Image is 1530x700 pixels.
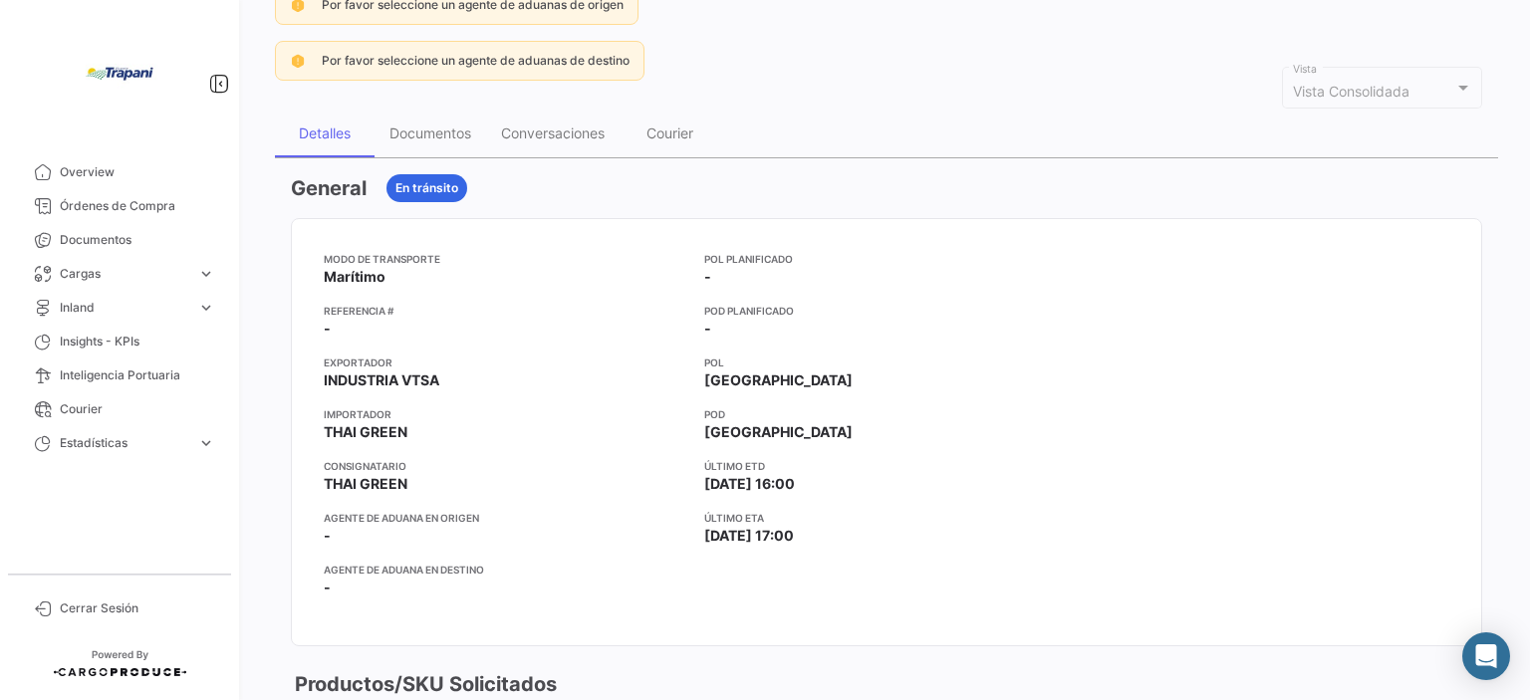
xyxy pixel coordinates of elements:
[322,53,630,68] span: Por favor seleccione un agente de aduanas de destino
[324,406,688,422] app-card-info-title: Importador
[16,223,223,257] a: Documentos
[704,406,1069,422] app-card-info-title: POD
[16,155,223,189] a: Overview
[704,458,1069,474] app-card-info-title: Último ETD
[704,251,1069,267] app-card-info-title: POL Planificado
[324,458,688,474] app-card-info-title: Consignatario
[324,370,439,390] span: INDUSTRIA VTSA
[16,358,223,392] a: Inteligencia Portuaria
[1462,632,1510,680] div: Abrir Intercom Messenger
[60,163,215,181] span: Overview
[291,174,367,202] h3: General
[60,366,215,384] span: Inteligencia Portuaria
[704,267,711,287] span: -
[324,526,331,546] span: -
[324,474,407,494] span: THAI GREEN
[324,422,407,442] span: THAI GREEN
[60,197,215,215] span: Órdenes de Compra
[16,392,223,426] a: Courier
[324,267,385,287] span: Marítimo
[324,354,688,370] app-card-info-title: Exportador
[60,434,189,452] span: Estadísticas
[704,422,853,442] span: [GEOGRAPHIC_DATA]
[704,303,1069,319] app-card-info-title: POD Planificado
[395,179,458,197] span: En tránsito
[324,303,688,319] app-card-info-title: Referencia #
[704,526,794,546] span: [DATE] 17:00
[324,319,331,339] span: -
[60,599,215,617] span: Cerrar Sesión
[197,299,215,317] span: expand_more
[324,562,688,578] app-card-info-title: Agente de Aduana en Destino
[389,124,471,141] div: Documentos
[60,299,189,317] span: Inland
[324,510,688,526] app-card-info-title: Agente de Aduana en Origen
[60,231,215,249] span: Documentos
[197,265,215,283] span: expand_more
[324,578,331,597] span: -
[1293,83,1409,100] mat-select-trigger: Vista Consolidada
[501,124,605,141] div: Conversaciones
[704,319,711,339] span: -
[291,670,557,698] h3: Productos/SKU Solicitados
[60,333,215,350] span: Insights - KPIs
[16,189,223,223] a: Órdenes de Compra
[646,124,693,141] div: Courier
[60,265,189,283] span: Cargas
[60,400,215,418] span: Courier
[324,251,688,267] app-card-info-title: Modo de Transporte
[197,434,215,452] span: expand_more
[70,24,169,123] img: bd005829-9598-4431-b544-4b06bbcd40b2.jpg
[299,124,351,141] div: Detalles
[704,510,1069,526] app-card-info-title: Último ETA
[704,370,853,390] span: [GEOGRAPHIC_DATA]
[704,474,795,494] span: [DATE] 16:00
[704,354,1069,370] app-card-info-title: POL
[16,325,223,358] a: Insights - KPIs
